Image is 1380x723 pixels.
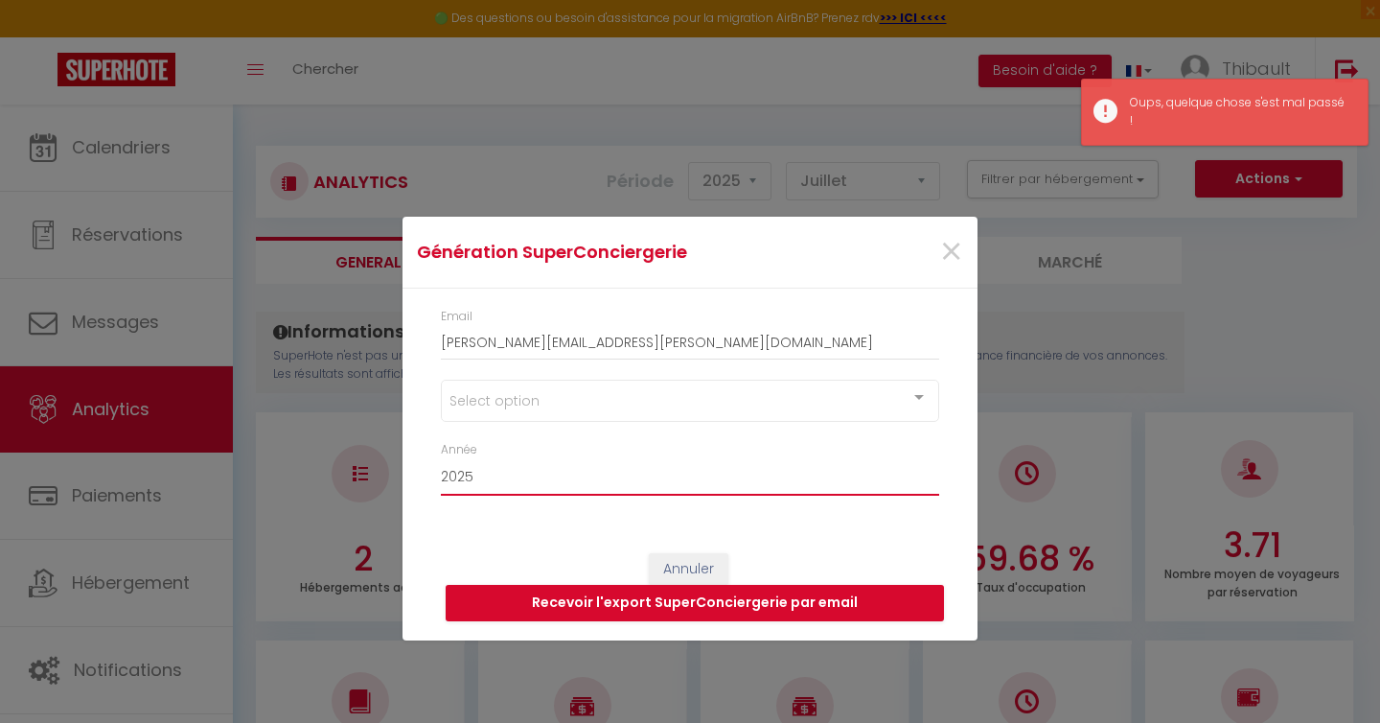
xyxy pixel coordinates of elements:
label: Année [441,441,477,459]
h4: Génération SuperConciergerie [417,239,772,266]
span: × [939,223,963,281]
button: Recevoir l'export SuperConciergerie par email [446,585,944,621]
div: Oups, quelque chose s'est mal passé ! [1130,94,1348,130]
span: Select option [449,388,540,411]
button: Close [939,232,963,273]
button: Annuler [649,553,728,586]
label: Email [441,308,472,326]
